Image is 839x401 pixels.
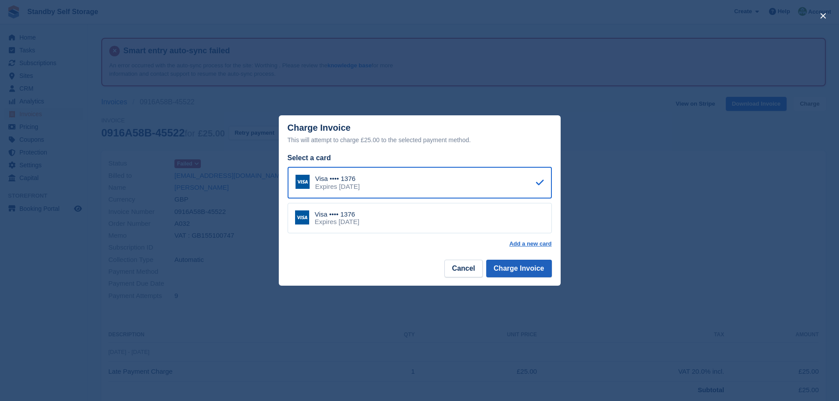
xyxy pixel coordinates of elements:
[509,240,551,247] a: Add a new card
[288,135,552,145] div: This will attempt to charge £25.00 to the selected payment method.
[296,175,310,189] img: Visa Logo
[816,9,830,23] button: close
[315,218,359,226] div: Expires [DATE]
[295,210,309,224] img: Visa Logo
[288,123,552,145] div: Charge Invoice
[288,153,552,163] div: Select a card
[315,175,360,183] div: Visa •••• 1376
[444,260,482,277] button: Cancel
[486,260,552,277] button: Charge Invoice
[315,183,360,191] div: Expires [DATE]
[315,210,359,218] div: Visa •••• 1376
